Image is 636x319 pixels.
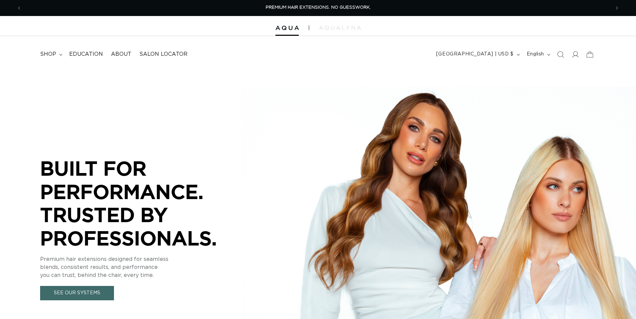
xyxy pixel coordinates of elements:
[36,47,65,62] summary: shop
[111,51,131,58] span: About
[275,26,299,30] img: Aqua Hair Extensions
[436,51,514,58] span: [GEOGRAPHIC_DATA] | USD $
[432,48,523,61] button: [GEOGRAPHIC_DATA] | USD $
[523,48,553,61] button: English
[135,47,192,62] a: Salon Locator
[12,2,26,14] button: Previous announcement
[40,157,241,250] p: BUILT FOR PERFORMANCE. TRUSTED BY PROFESSIONALS.
[553,47,568,62] summary: Search
[40,51,56,58] span: shop
[319,26,361,30] img: aqualyna.com
[40,255,241,279] p: Premium hair extensions designed for seamless blends, consistent results, and performance you can...
[65,47,107,62] a: Education
[107,47,135,62] a: About
[69,51,103,58] span: Education
[610,2,624,14] button: Next announcement
[40,286,114,300] a: See Our Systems
[527,51,544,58] span: English
[139,51,187,58] span: Salon Locator
[266,5,371,10] span: PREMIUM HAIR EXTENSIONS. NO GUESSWORK.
